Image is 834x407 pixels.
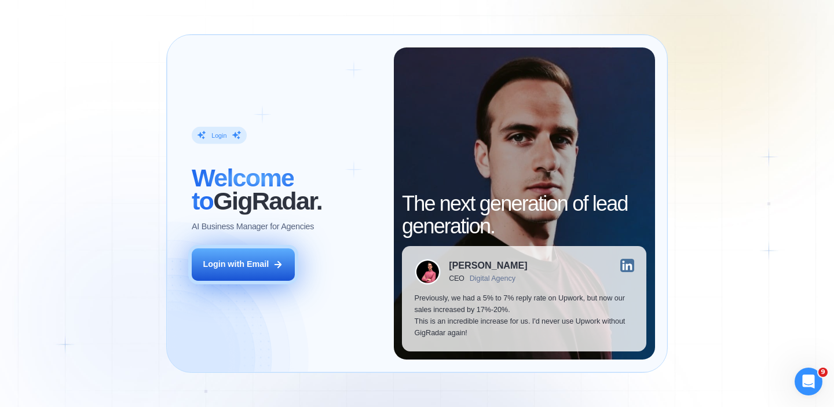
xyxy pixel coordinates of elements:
div: Login [211,131,226,139]
span: Welcome to [192,164,294,215]
div: [PERSON_NAME] [449,261,527,270]
button: Login with Email [192,248,295,281]
div: Login with Email [203,259,269,270]
span: 9 [818,368,828,377]
p: AI Business Manager for Agencies [192,221,314,232]
div: Digital Agency [470,274,515,283]
p: Previously, we had a 5% to 7% reply rate on Upwork, but now our sales increased by 17%-20%. This ... [415,293,634,339]
h2: The next generation of lead generation. [402,192,646,238]
h2: ‍ GigRadar. [192,167,381,212]
div: CEO [449,274,464,283]
iframe: Intercom live chat [795,368,822,395]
